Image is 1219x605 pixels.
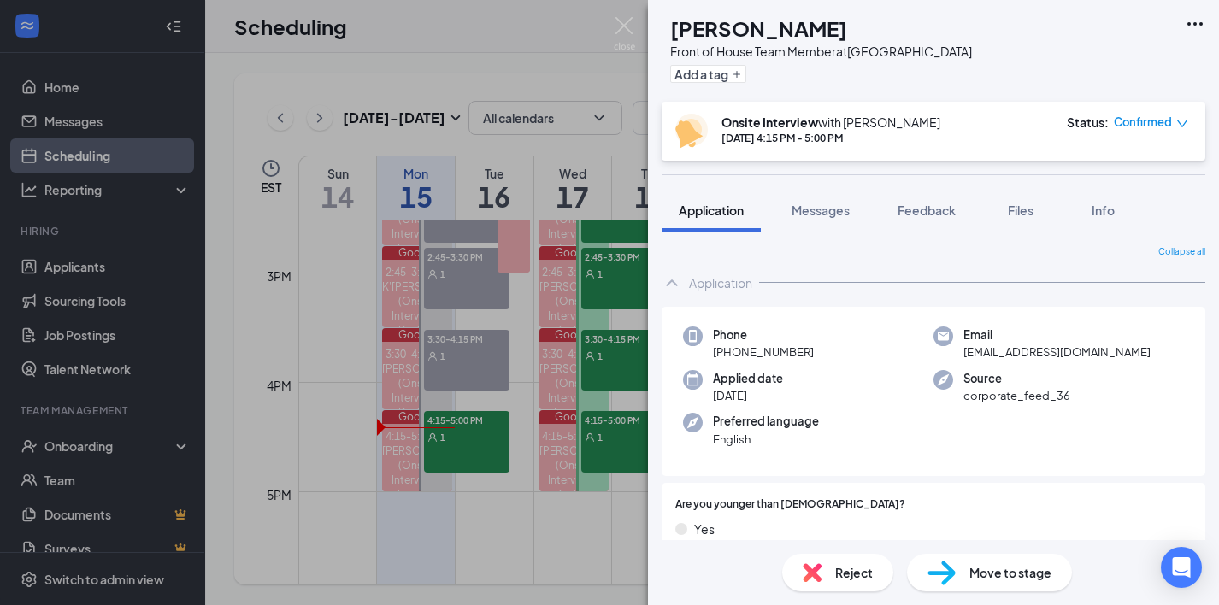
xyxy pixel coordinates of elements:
svg: Ellipses [1185,14,1205,34]
div: Application [689,274,752,291]
div: [DATE] 4:15 PM - 5:00 PM [721,131,940,145]
h1: [PERSON_NAME] [670,14,847,43]
span: Phone [713,326,814,344]
b: Onsite Interview [721,115,818,130]
span: Are you younger than [DEMOGRAPHIC_DATA]? [675,496,905,513]
span: Applied date [713,370,783,387]
span: Application [679,203,744,218]
span: Source [963,370,1070,387]
div: Status : [1067,114,1109,131]
div: Open Intercom Messenger [1161,547,1202,588]
span: Info [1092,203,1115,218]
span: Feedback [898,203,956,218]
span: [PHONE_NUMBER] [713,344,814,361]
span: English [713,431,819,448]
div: with [PERSON_NAME] [721,114,940,131]
span: Files [1008,203,1033,218]
span: Move to stage [969,563,1051,582]
span: down [1176,118,1188,130]
span: Email [963,326,1151,344]
svg: ChevronUp [662,273,682,293]
div: Front of House Team Member at [GEOGRAPHIC_DATA] [670,43,972,60]
span: Messages [792,203,850,218]
span: Yes [694,520,715,538]
span: Confirmed [1114,114,1172,131]
span: corporate_feed_36 [963,387,1070,404]
span: Preferred language [713,413,819,430]
span: [EMAIL_ADDRESS][DOMAIN_NAME] [963,344,1151,361]
svg: Plus [732,69,742,79]
span: Reject [835,563,873,582]
span: [DATE] [713,387,783,404]
span: Collapse all [1158,245,1205,259]
button: PlusAdd a tag [670,65,746,83]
